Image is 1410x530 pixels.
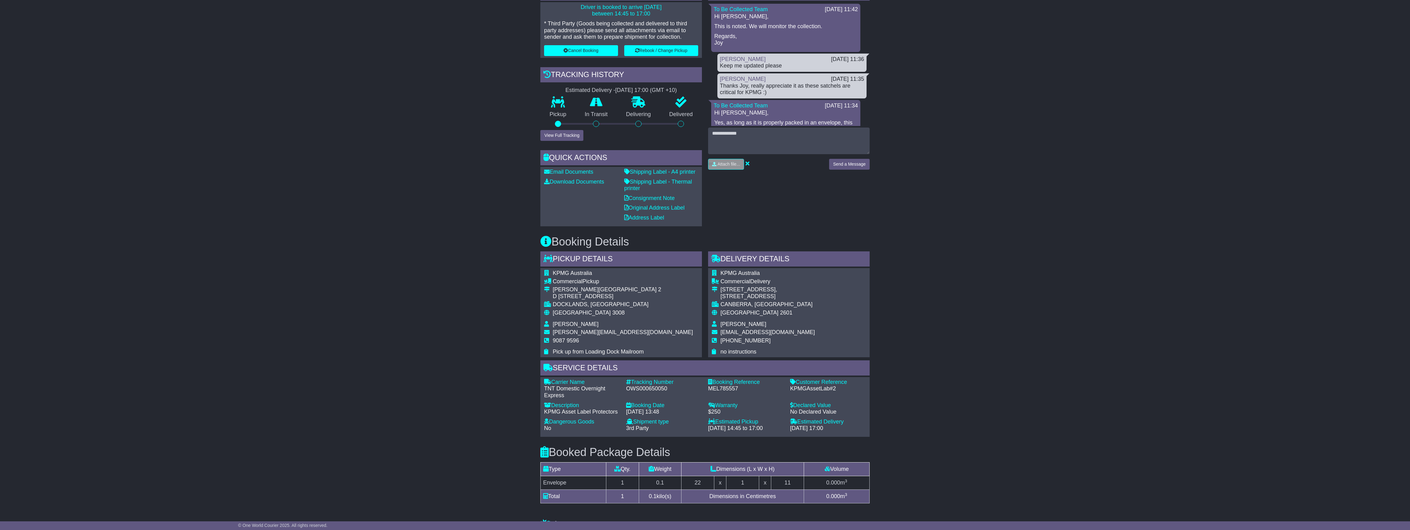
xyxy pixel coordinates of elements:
span: [PERSON_NAME][EMAIL_ADDRESS][DOMAIN_NAME] [553,329,693,335]
span: [PERSON_NAME] [720,321,766,327]
p: This is noted. We will monitor the collection. [714,23,857,30]
div: MEL785557 [708,385,784,392]
div: Declared Value [790,402,866,409]
div: Estimated Delivery [790,419,866,425]
a: [PERSON_NAME] [720,76,766,82]
td: m [804,489,870,503]
td: Weight [639,462,681,476]
div: Delivery [720,278,815,285]
a: Shipping Label - Thermal printer [624,179,692,192]
div: Booking Reference [708,379,784,386]
span: 3008 [612,310,625,316]
div: Carrier Name [544,379,620,386]
p: * Third Party (Goods being collected and delivered to third party addresses) please send all atta... [544,20,698,41]
div: KPMG Asset Label Protectors [544,409,620,415]
div: [DATE] 14:45 to 17:00 [708,425,784,432]
div: [PERSON_NAME][GEOGRAPHIC_DATA] 2 [553,286,693,293]
span: [EMAIL_ADDRESS][DOMAIN_NAME] [720,329,815,335]
a: Address Label [624,215,664,221]
td: kilo(s) [639,489,681,503]
span: 0.000 [826,493,840,499]
span: 0.1 [649,493,656,499]
div: TNT Domestic Overnight Express [544,385,620,399]
div: Tracking history [540,67,702,84]
div: [DATE] 17:00 [790,425,866,432]
div: $250 [708,409,784,415]
span: Commercial [720,278,750,285]
div: Warranty [708,402,784,409]
button: Send a Message [829,159,870,170]
span: [PHONE_NUMBER] [720,337,771,344]
a: To Be Collected Team [714,102,768,109]
div: Quick Actions [540,150,702,167]
span: KPMG Australia [720,270,760,276]
button: Cancel Booking [544,45,618,56]
div: Tracking Number [626,379,702,386]
span: Commercial [553,278,582,285]
span: © One World Courier 2025. All rights reserved. [238,523,327,528]
td: 1 [606,489,639,503]
a: Shipping Label - A4 printer [624,169,695,175]
p: Hi [PERSON_NAME], [714,110,857,116]
div: OWS000650050 [626,385,702,392]
p: Hi [PERSON_NAME], [714,13,857,20]
td: Type [541,462,606,476]
span: 3rd Party [626,425,649,431]
p: Delivered [660,111,702,118]
div: [DATE] 11:42 [825,6,858,13]
div: Thanks Joy, really appreciate it as these satchels are critical for KPMG :) [720,83,864,96]
div: [DATE] 17:00 (GMT +10) [615,87,677,94]
span: 9087 9596 [553,337,579,344]
td: Dimensions (L x W x H) [681,462,804,476]
div: [DATE] 11:35 [831,76,864,83]
div: KPMGAssetLab#2 [790,385,866,392]
a: [PERSON_NAME] [720,56,766,62]
span: no instructions [720,349,756,355]
span: [GEOGRAPHIC_DATA] [720,310,778,316]
span: KPMG Australia [553,270,592,276]
a: Email Documents [544,169,593,175]
div: Keep me updated please [720,63,864,69]
span: Pick up from Loading Dock Mailroom [553,349,644,355]
a: Original Address Label [624,205,685,211]
td: Total [541,489,606,503]
td: x [759,476,771,489]
div: Booking Date [626,402,702,409]
td: Qty. [606,462,639,476]
td: Volume [804,462,870,476]
td: m [804,476,870,489]
p: Delivering [617,111,660,118]
div: [DATE] 13:48 [626,409,702,415]
div: Estimated Delivery - [540,87,702,94]
div: Customer Reference [790,379,866,386]
sup: 3 [845,479,847,483]
a: Download Documents [544,179,604,185]
div: Shipment type [626,419,702,425]
td: 1 [606,476,639,489]
div: [STREET_ADDRESS], [720,286,815,293]
td: 22 [681,476,714,489]
div: Pickup Details [540,251,702,268]
p: Yes, as long as it is properly packed in an envelope, this is okay to proceed. [714,119,857,133]
div: CANBERRA, [GEOGRAPHIC_DATA] [720,301,815,308]
div: Estimated Pickup [708,419,784,425]
span: [PERSON_NAME] [553,321,599,327]
sup: 3 [845,492,847,497]
td: 0.1 [639,476,681,489]
span: 0.000 [826,480,840,486]
div: Dangerous Goods [544,419,620,425]
p: In Transit [576,111,617,118]
div: DOCKLANDS, [GEOGRAPHIC_DATA] [553,301,693,308]
p: Pickup [540,111,576,118]
div: [DATE] 11:34 [825,102,858,109]
span: No [544,425,551,431]
td: 1 [726,476,759,489]
td: x [714,476,726,489]
h3: Booked Package Details [540,446,870,458]
div: [STREET_ADDRESS] [720,293,815,300]
p: Driver is booked to arrive [DATE] between 14:45 to 17:00 [544,4,698,17]
div: No Declared Value [790,409,866,415]
span: 2601 [780,310,792,316]
div: Delivery Details [708,251,870,268]
div: [DATE] 11:36 [831,56,864,63]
